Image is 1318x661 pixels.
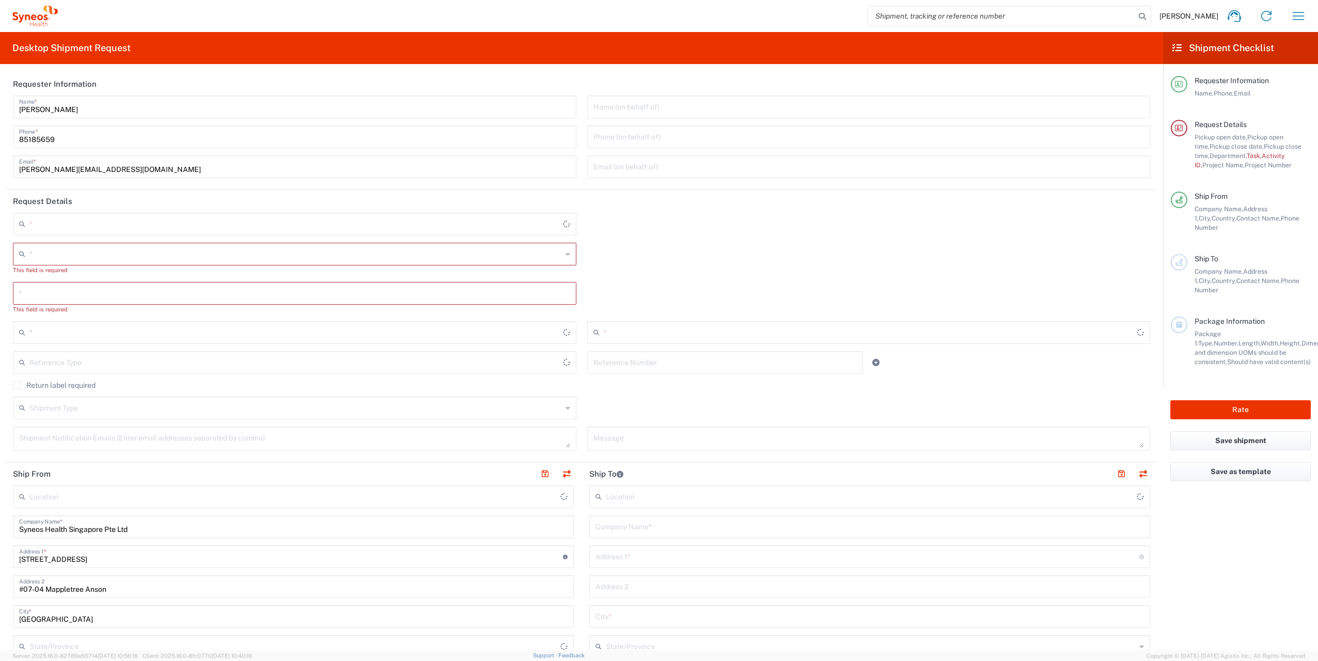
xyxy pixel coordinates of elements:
h2: Shipment Checklist [1172,42,1274,54]
span: Project Name, [1202,161,1245,169]
span: Email [1234,89,1251,97]
span: Client: 2025.16.0-8fc0770 [143,653,252,659]
span: Project Number [1245,161,1292,169]
span: Company Name, [1195,267,1243,275]
span: Copyright © [DATE]-[DATE] Agistix Inc., All Rights Reserved [1147,651,1306,660]
input: Shipment, tracking or reference number [868,6,1135,26]
span: City, [1199,277,1212,285]
span: Phone, [1214,89,1234,97]
button: Save as template [1170,462,1311,481]
a: Support [533,652,559,658]
span: City, [1199,214,1212,222]
span: Server: 2025.16.0-82789e55714 [12,653,138,659]
a: Add Reference [869,355,883,370]
span: Number, [1214,339,1238,347]
span: [DATE] 10:40:19 [212,653,252,659]
span: Ship From [1195,192,1228,200]
h2: Desktop Shipment Request [12,42,131,54]
span: Package Information [1195,317,1265,325]
span: Country, [1212,277,1236,285]
button: Save shipment [1170,431,1311,450]
span: [PERSON_NAME] [1159,11,1218,21]
span: [DATE] 10:56:16 [98,653,138,659]
label: Return label required [13,381,96,389]
span: Country, [1212,214,1236,222]
span: Contact Name, [1236,277,1281,285]
span: Pickup open date, [1195,133,1247,141]
span: Company Name, [1195,205,1243,213]
span: Requester Information [1195,76,1269,85]
a: Feedback [558,652,585,658]
span: Height, [1280,339,1301,347]
h2: Ship To [589,469,623,479]
span: Should have valid content(s) [1227,358,1311,366]
h2: Request Details [13,196,72,207]
span: Contact Name, [1236,214,1281,222]
span: Name, [1195,89,1214,97]
span: Department, [1210,152,1247,160]
h2: Requester Information [13,79,97,89]
span: Width, [1261,339,1280,347]
span: Length, [1238,339,1261,347]
span: Task, [1247,152,1262,160]
span: Package 1: [1195,330,1221,347]
button: Rate [1170,400,1311,419]
span: Type, [1198,339,1214,347]
span: Ship To [1195,255,1218,263]
h2: Ship From [13,469,51,479]
span: Request Details [1195,120,1247,129]
span: Pickup close date, [1210,143,1264,150]
div: This field is required [13,265,576,275]
div: This field is required [13,305,576,314]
